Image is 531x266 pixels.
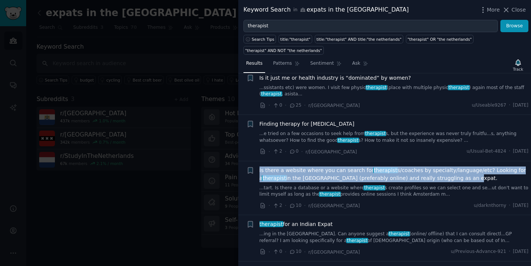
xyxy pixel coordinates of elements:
span: 25 [289,102,301,109]
span: Search Tips [252,37,274,42]
span: [DATE] [513,102,528,109]
span: u/Previous-Advance-921 [451,248,506,255]
a: Finding therapy for [MEDICAL_DATA] [260,120,354,128]
a: Results [243,58,265,73]
span: in [293,7,297,13]
span: · [268,148,270,156]
a: ...tart. Is there a database or a website wheretherapists create profiles so we can select one an... [260,185,529,198]
span: · [509,248,510,255]
span: 2 [273,148,282,155]
span: Ask [352,60,360,67]
span: · [285,248,286,256]
span: · [268,101,270,109]
span: r/[GEOGRAPHIC_DATA] [308,250,360,255]
span: · [285,202,286,210]
span: More [487,6,500,14]
span: · [301,148,303,156]
span: u/Useable9267 [472,102,506,109]
span: therapist [364,131,386,136]
button: More [479,6,500,14]
a: Sentiment [308,58,344,73]
span: · [268,202,270,210]
span: · [268,248,270,256]
a: ...ssistants etc) were women. I visit few physiotherapist(place with multiple physiotherapist) ag... [260,85,529,98]
span: 0 [273,248,282,255]
span: Close [512,6,526,14]
span: u/Usual-Bet-4824 [466,148,506,155]
div: title:"therapist" AND title:"the netherlands" [316,37,401,42]
span: therapist [261,91,283,97]
span: · [304,248,305,256]
span: · [509,148,510,155]
a: ...e tried on a few occasions to seek help fromtherapists, but the experience was never truly fru... [260,131,529,144]
div: Track [513,67,523,72]
span: Results [246,60,263,67]
button: Close [502,6,526,14]
a: title:"therapist" [279,35,312,43]
span: therapist [262,175,286,181]
span: · [285,148,286,156]
span: r/[GEOGRAPHIC_DATA] [308,203,360,208]
span: Patterns [273,60,292,67]
div: Keyword Search expats in the [GEOGRAPHIC_DATA] [243,5,409,15]
span: · [304,101,305,109]
span: therapist [337,138,359,143]
a: Is it just me or health industry is “dominated” by women? [260,74,411,82]
a: "therapist" AND NOT "the netherlands" [243,46,324,55]
span: · [285,101,286,109]
div: "therapist" AND NOT "the netherlands" [245,48,322,53]
span: 0 [289,148,298,155]
span: r/[GEOGRAPHIC_DATA] [308,103,360,108]
span: therapist [388,231,410,236]
span: for an Indian Expat [260,220,333,228]
a: ...ing in the [GEOGRAPHIC_DATA]. Can anyone suggest atherapist(online/ offline) that I can consul... [260,231,529,244]
span: Is there a website where you can search for s/coaches by specialty/language/etc? Looking for a in... [260,166,529,182]
span: therapist [448,85,470,90]
input: Try a keyword related to your business [243,20,498,33]
span: therapist [259,221,283,227]
span: therapist [363,185,385,190]
span: [DATE] [513,202,528,209]
span: therapist [346,238,368,243]
span: therapist [319,192,341,197]
a: title:"therapist" AND title:"the netherlands" [315,35,403,43]
span: 10 [289,248,301,255]
span: [DATE] [513,148,528,155]
span: [DATE] [513,248,528,255]
span: · [304,202,305,210]
span: 0 [273,102,282,109]
span: u/darknthorny [474,202,506,209]
span: 2 [273,202,282,209]
a: "therapist" OR "the netherlands" [406,35,473,43]
span: · [509,202,510,209]
span: 10 [289,202,301,209]
span: therapist [366,85,388,90]
div: title:"therapist" [280,37,311,42]
button: Browse [500,20,528,33]
a: Is there a website where you can search fortherapists/coaches by specialty/language/etc? Looking ... [260,166,529,182]
div: "therapist" OR "the netherlands" [407,37,472,42]
span: Sentiment [310,60,334,67]
button: Search Tips [243,35,276,43]
a: Patterns [270,58,302,73]
span: · [509,102,510,109]
button: Track [510,57,526,73]
span: therapist [373,167,398,173]
a: Ask [350,58,371,73]
a: therapistfor an Indian Expat [260,220,333,228]
span: r/[GEOGRAPHIC_DATA] [305,149,357,155]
